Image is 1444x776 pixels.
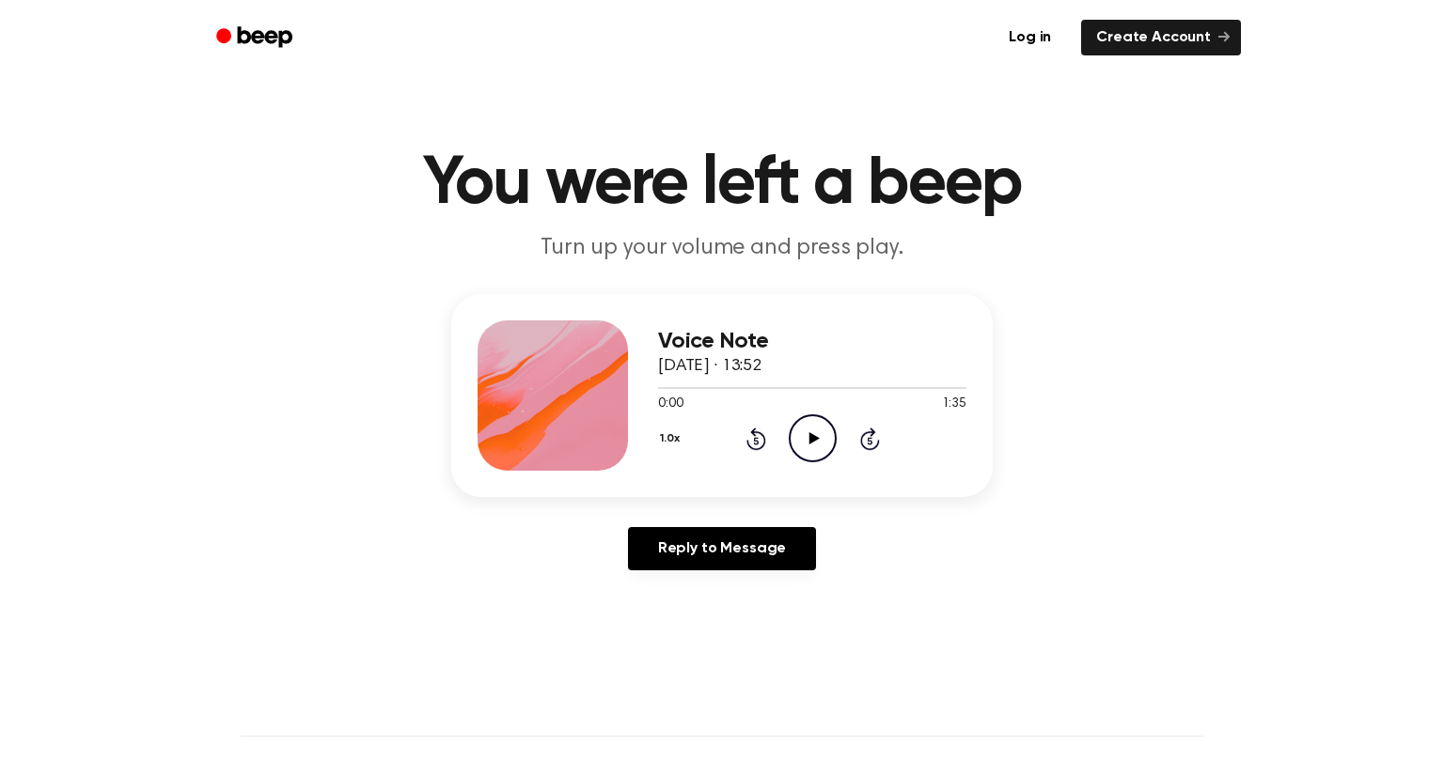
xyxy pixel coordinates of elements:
[1081,20,1241,55] a: Create Account
[942,395,966,414] span: 1:35
[658,329,966,354] h3: Voice Note
[990,16,1070,59] a: Log in
[203,20,309,56] a: Beep
[241,150,1203,218] h1: You were left a beep
[658,358,761,375] span: [DATE] · 13:52
[658,395,683,414] span: 0:00
[361,233,1083,264] p: Turn up your volume and press play.
[658,423,686,455] button: 1.0x
[628,527,816,570] a: Reply to Message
